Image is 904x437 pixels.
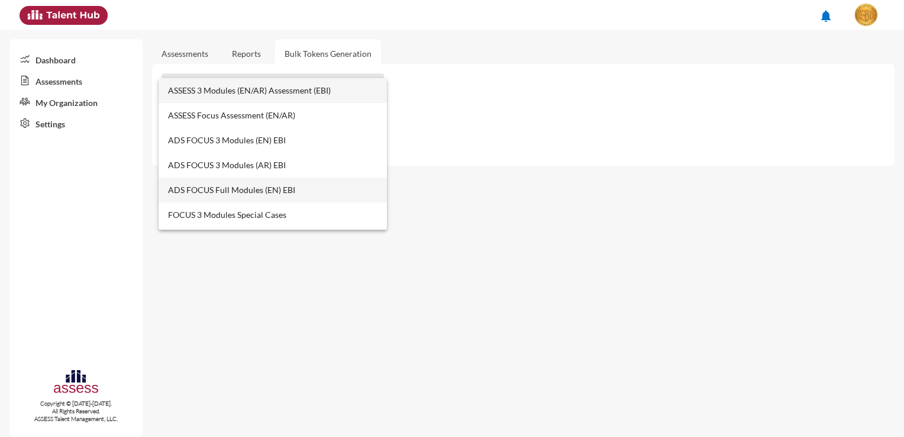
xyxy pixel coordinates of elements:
[168,178,378,203] span: ADS FOCUS Full Modules (EN) EBI
[168,103,378,128] span: ASSESS Focus Assessment (EN/AR)
[168,153,378,178] span: ADS FOCUS 3 Modules (AR) EBI
[168,227,378,252] span: ADS FOCUS Full Modules (AR) EBI
[168,78,378,103] span: ASSESS 3 Modules (EN/AR) Assessment (EBI)
[168,203,378,227] span: FOCUS 3 Modules Special Cases
[168,128,378,153] span: ADS FOCUS 3 Modules (EN) EBI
